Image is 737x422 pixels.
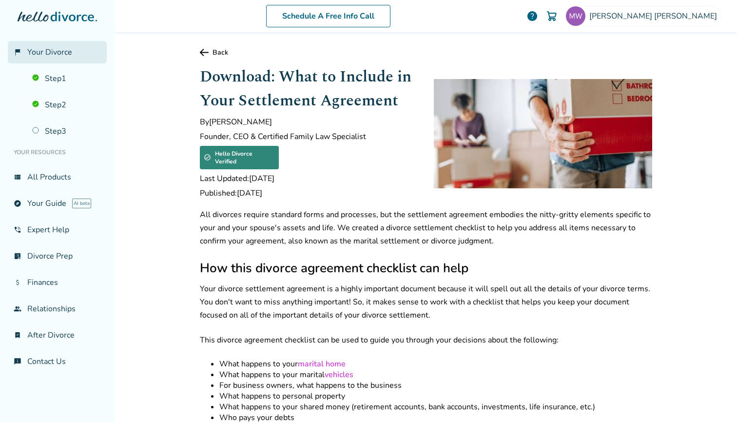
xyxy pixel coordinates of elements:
[566,6,585,26] img: marywigginton@mac.com
[589,11,721,21] span: [PERSON_NAME] [PERSON_NAME]
[8,219,107,241] a: phone_in_talkExpert Help
[14,279,21,286] span: attach_money
[526,10,538,22] a: help
[200,260,652,277] h2: How this divorce agreement checklist can help
[14,226,21,234] span: phone_in_talk
[14,200,21,207] span: explore
[434,79,652,188] img: people carrying moving boxes after dividing property
[546,10,558,22] img: Cart
[8,298,107,320] a: groupRelationships
[200,131,418,142] span: Founder, CEO & Certified Family Law Specialist
[14,252,21,260] span: list_alt_check
[8,324,107,346] a: bookmark_checkAfter Divorce
[26,67,107,90] a: Step1
[8,142,107,162] li: Your Resources
[72,199,91,208] span: AI beta
[8,41,107,63] a: flag_2Your Divorce
[14,358,21,365] span: chat_info
[200,173,418,184] span: Last Updated: [DATE]
[27,47,72,58] span: Your Divorce
[8,245,107,267] a: list_alt_checkDivorce Prep
[200,334,652,347] p: This divorce agreement checklist can be used to guide you through your decisions about the follow...
[219,359,652,369] li: What happens to your
[14,173,21,181] span: view_list
[298,359,346,369] a: marital home
[8,192,107,215] a: exploreYour GuideAI beta
[219,391,652,402] li: What happens to personal property
[8,350,107,373] a: chat_infoContact Us
[200,117,418,127] span: By [PERSON_NAME]
[26,120,107,142] a: Step3
[200,282,652,322] p: Your divorce settlement agreement is a highly important document because it will spell out all th...
[14,48,21,56] span: flag_2
[26,94,107,116] a: Step2
[200,48,652,57] a: Back
[200,146,279,169] div: Hello Divorce Verified
[200,188,418,199] span: Published: [DATE]
[8,166,107,188] a: view_listAll Products
[14,305,21,313] span: group
[266,5,390,27] a: Schedule A Free Info Call
[219,369,652,380] li: What happens to your marital
[219,380,652,391] li: For business owners, what happens to the business
[8,271,107,294] a: attach_moneyFinances
[688,375,737,422] iframe: Chat Widget
[14,331,21,339] span: bookmark_check
[325,369,353,380] a: vehicles
[219,402,652,412] li: What happens to your shared money (retirement accounts, bank accounts, investments, life insuranc...
[200,65,418,113] h1: Download: What to Include in Your Settlement Agreement
[200,208,652,248] p: All divorces require standard forms and processes, but the settlement agreement embodies the nitt...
